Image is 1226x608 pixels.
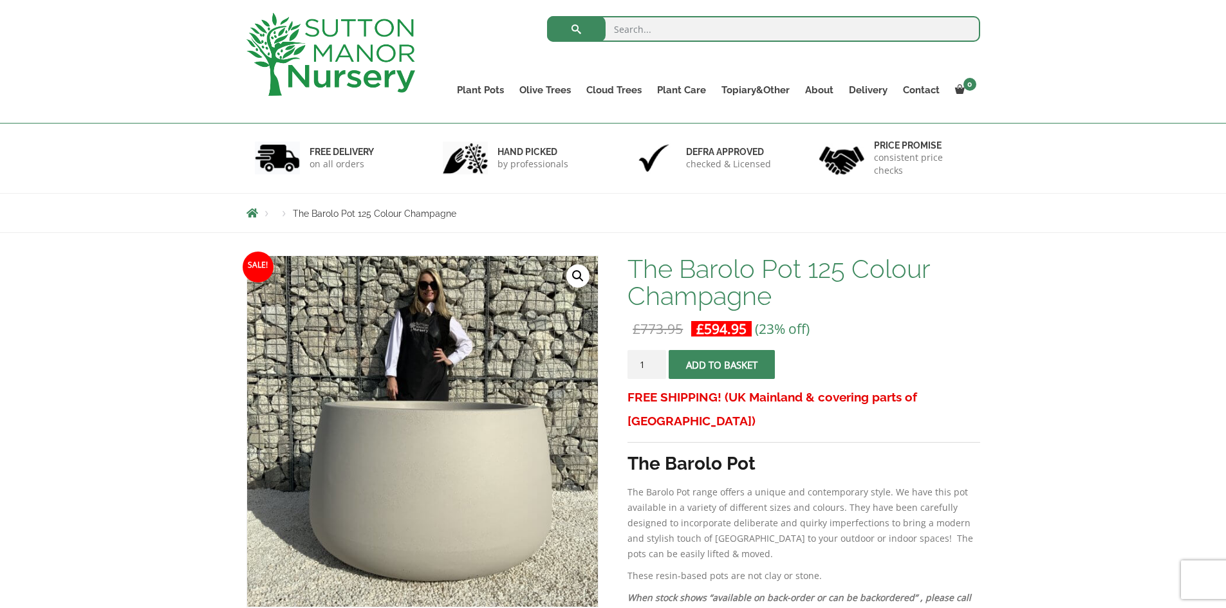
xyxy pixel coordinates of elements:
p: on all orders [310,158,374,170]
strong: The Barolo Pot [627,453,756,474]
a: Cloud Trees [579,81,649,99]
span: £ [633,320,640,338]
p: checked & Licensed [686,158,771,170]
a: Contact [895,81,947,99]
p: consistent price checks [874,151,972,177]
nav: Breadcrumbs [246,208,980,218]
p: These resin-based pots are not clay or stone. [627,568,980,584]
a: Delivery [841,81,895,99]
span: £ [696,320,704,338]
h6: FREE DELIVERY [310,146,374,158]
p: The Barolo Pot range offers a unique and contemporary style. We have this pot available in a vari... [627,484,980,562]
h1: The Barolo Pot 125 Colour Champagne [627,255,980,309]
bdi: 594.95 [696,320,747,338]
a: Topiary&Other [714,81,797,99]
h6: Price promise [874,140,972,151]
a: 0 [947,81,980,99]
a: Olive Trees [512,81,579,99]
img: 3.jpg [631,142,676,174]
h6: hand picked [497,146,568,158]
img: 2.jpg [443,142,488,174]
img: 4.jpg [819,138,864,178]
span: 0 [963,78,976,91]
input: Search... [547,16,980,42]
a: Plant Pots [449,81,512,99]
a: View full-screen image gallery [566,264,590,288]
input: Product quantity [627,350,666,379]
a: Plant Care [649,81,714,99]
span: (23% off) [755,320,810,338]
bdi: 773.95 [633,320,683,338]
span: Sale! [243,252,274,282]
h3: FREE SHIPPING! (UK Mainland & covering parts of [GEOGRAPHIC_DATA]) [627,385,980,433]
img: logo [246,13,415,96]
p: by professionals [497,158,568,170]
button: Add to basket [669,350,775,379]
h6: Defra approved [686,146,771,158]
img: 1.jpg [255,142,300,174]
a: About [797,81,841,99]
span: The Barolo Pot 125 Colour Champagne [293,208,456,219]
